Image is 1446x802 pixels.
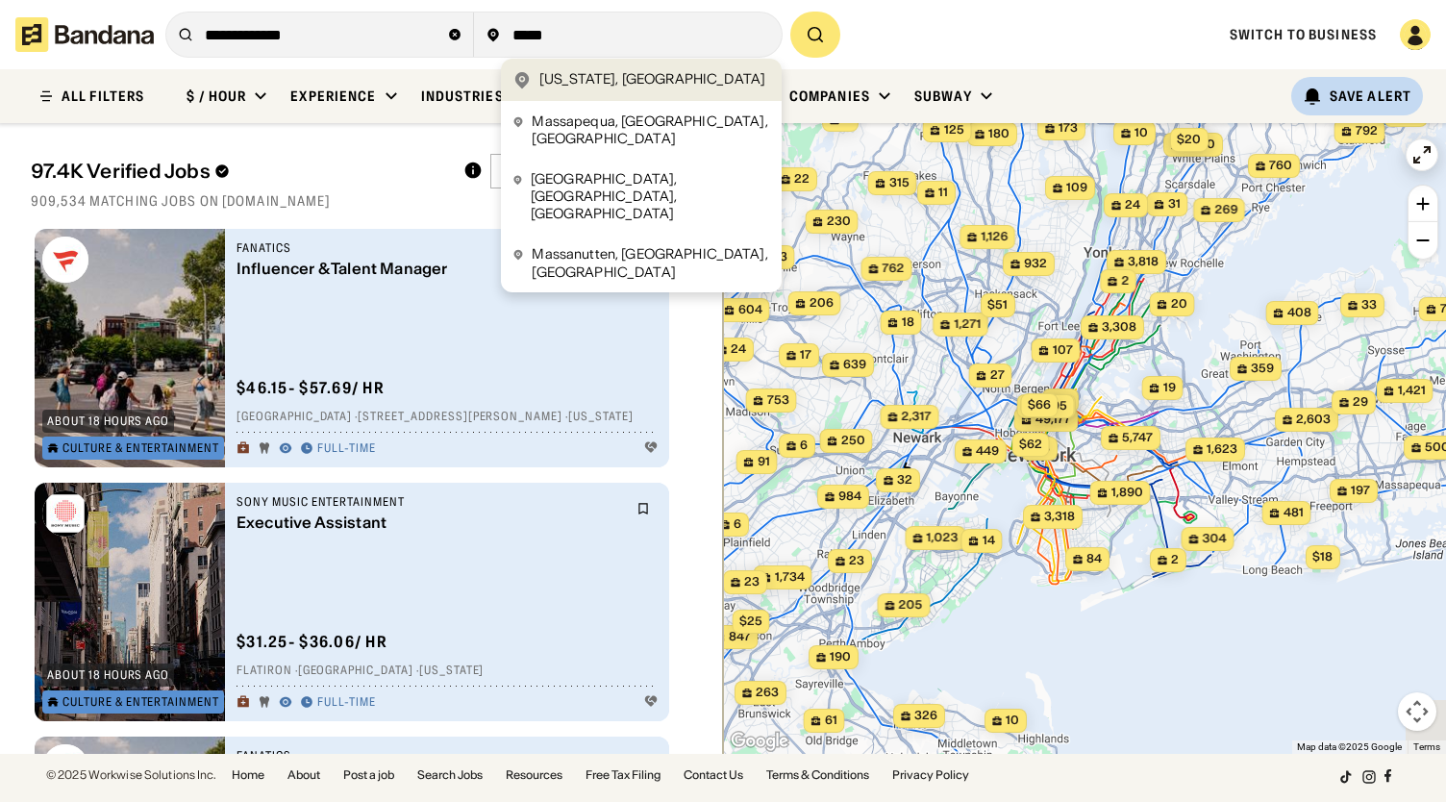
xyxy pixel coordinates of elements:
div: Massapequa, [GEOGRAPHIC_DATA], [GEOGRAPHIC_DATA] [532,113,770,147]
span: 1,421 [1398,383,1426,399]
a: Post a job [343,769,394,781]
div: Companies [789,88,870,105]
span: 481 [1284,505,1304,521]
div: about 18 hours ago [47,669,169,681]
img: Google [728,729,791,754]
span: 33 [1361,297,1377,313]
a: Terms (opens in new tab) [1413,741,1440,752]
span: 760 [1269,158,1292,174]
span: 197 [1351,483,1370,499]
span: 24 [1125,197,1140,213]
span: $20 [1177,132,1201,146]
span: 1,126 [981,229,1008,245]
span: 326 [914,708,937,724]
div: Sony Music Entertainment [237,494,625,510]
span: 932 [1024,256,1047,272]
div: [GEOGRAPHIC_DATA], [GEOGRAPHIC_DATA], [GEOGRAPHIC_DATA] [531,170,770,223]
span: 250 [841,433,865,449]
span: 1,023 [927,530,959,546]
span: 753 [767,392,789,409]
button: Map camera controls [1398,692,1436,731]
span: 3,318 [1044,509,1075,525]
span: 359 [1251,361,1274,377]
span: $25 [739,614,762,628]
span: 61 [825,713,837,729]
span: 22 [794,171,810,188]
div: Industries [421,88,504,105]
img: Fanatics logo [42,744,88,790]
span: 91 [758,454,770,470]
a: Switch to Business [1230,26,1377,43]
span: $18 [1312,549,1333,564]
span: 18 [902,314,914,331]
span: 6 [734,516,741,533]
a: Open this area in Google Maps (opens a new window) [728,729,791,754]
div: Massanutten, [GEOGRAPHIC_DATA], [GEOGRAPHIC_DATA] [532,245,770,280]
a: Home [232,769,264,781]
img: Sony Music Entertainment logo [42,490,88,537]
a: Free Tax Filing [586,769,661,781]
div: Full-time [317,695,376,711]
a: Privacy Policy [892,769,969,781]
span: 6 [800,438,808,454]
div: Full-time [317,441,376,457]
span: 269 [1214,202,1237,218]
span: 27 [990,367,1005,384]
a: Terms & Conditions [766,769,869,781]
div: Influencer & Talent Manager [237,260,625,278]
span: 3,818 [1128,254,1159,270]
span: 604 [738,302,762,318]
span: 180 [988,126,1010,142]
span: $51 [987,297,1008,312]
div: ALL FILTERS [62,89,144,103]
span: 11 [938,185,948,201]
span: 1,734 [775,569,805,586]
span: 32 [897,472,912,489]
span: 639 [843,357,866,373]
span: $62 [1019,437,1042,451]
span: 2 [1171,552,1179,568]
span: Map data ©2025 Google [1297,741,1402,752]
div: Culture & Entertainment [62,442,219,454]
span: 23 [849,553,864,569]
span: 205 [899,597,923,614]
span: 206 [810,295,834,312]
span: 408 [1287,305,1311,321]
div: $ 31.25 - $36.06 / hr [237,632,387,652]
a: Resources [506,769,562,781]
div: grid [31,221,692,754]
div: [GEOGRAPHIC_DATA] · [STREET_ADDRESS][PERSON_NAME] · [US_STATE] [237,410,658,425]
span: 2,317 [902,409,932,425]
span: 125 [944,122,964,138]
div: Subway [914,88,972,105]
div: © 2025 Workwise Solutions Inc. [46,769,216,781]
a: About [287,769,320,781]
span: 984 [838,489,861,505]
div: Executive Assistant [237,514,625,532]
span: 10 [1134,125,1148,141]
span: $66 [1028,397,1051,412]
div: Experience [290,88,376,105]
span: 23 [744,574,760,590]
div: Culture & Entertainment [62,696,219,708]
span: 2 [1121,273,1129,289]
span: 10 [1006,713,1019,729]
span: 1,623 [1207,441,1237,458]
div: 909,534 matching jobs on [DOMAIN_NAME] [31,192,692,210]
span: 2,603 [1296,412,1331,428]
img: Fanatics logo [42,237,88,283]
span: 792 [1356,123,1378,139]
div: Fanatics [237,748,625,764]
span: 5,747 [1122,430,1153,446]
span: 3,308 [1102,319,1136,336]
a: Contact Us [684,769,743,781]
div: about 18 hours ago [47,415,169,427]
div: $ 46.15 - $57.69 / hr [237,378,385,398]
span: 31 [1168,196,1181,213]
div: $ / hour [187,88,246,105]
span: 304 [1203,531,1227,547]
span: 17 [800,347,811,363]
span: 49,177 [1035,412,1071,428]
span: 107 [1053,342,1073,359]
